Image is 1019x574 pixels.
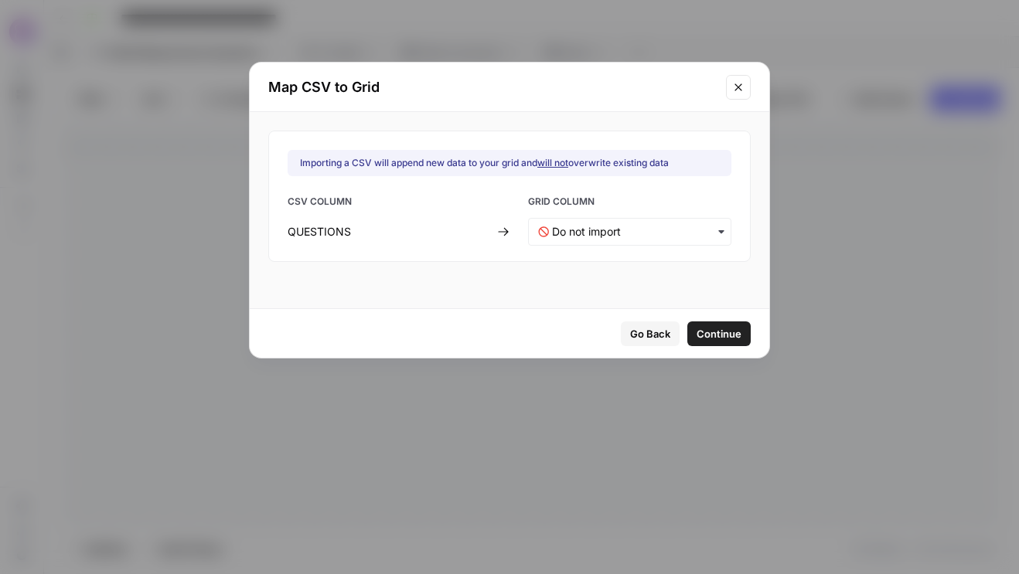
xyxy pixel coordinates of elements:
button: Go Back [621,321,680,346]
button: Close modal [726,75,751,100]
span: Continue [697,326,741,341]
button: Continue [687,321,751,346]
div: QUESTIONS [288,224,491,239]
span: Go Back [630,326,670,341]
u: will not [537,157,568,168]
div: Importing a CSV will append new data to your grid and overwrite existing data [300,156,669,170]
h2: Map CSV to Grid [268,76,717,98]
input: Do not import [552,224,721,239]
span: GRID COLUMN [528,195,731,212]
span: CSV COLUMN [288,195,491,212]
